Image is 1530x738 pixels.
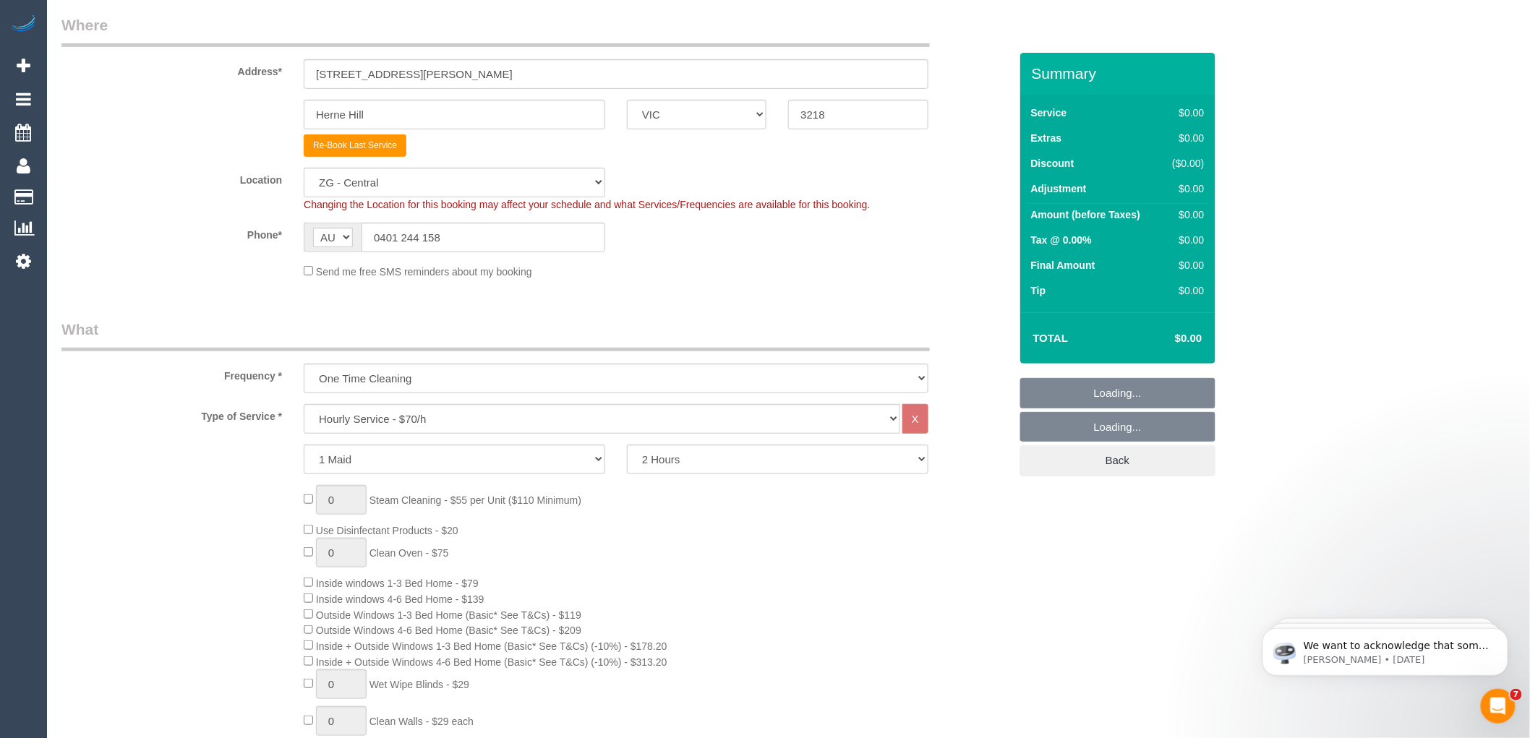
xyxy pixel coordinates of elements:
[369,679,469,690] span: Wet Wipe Blinds - $29
[51,404,293,424] label: Type of Service *
[1166,207,1205,222] div: $0.00
[369,547,449,559] span: Clean Oven - $75
[316,640,667,652] span: Inside + Outside Windows 1-3 Bed Home (Basic* See T&Cs) (-10%) - $178.20
[304,134,406,157] button: Re-Book Last Service
[1031,233,1092,247] label: Tax @ 0.00%
[1166,233,1205,247] div: $0.00
[61,319,930,351] legend: What
[1031,207,1140,222] label: Amount (before Taxes)
[316,625,581,636] span: Outside Windows 4-6 Bed Home (Basic* See T&Cs) - $209
[51,364,293,383] label: Frequency *
[316,525,458,536] span: Use Disinfectant Products - $20
[51,168,293,187] label: Location
[316,609,581,621] span: Outside Windows 1-3 Bed Home (Basic* See T&Cs) - $119
[316,593,484,605] span: Inside windows 4-6 Bed Home - $139
[1166,131,1205,145] div: $0.00
[1132,332,1202,345] h4: $0.00
[316,578,479,589] span: Inside windows 1-3 Bed Home - $79
[304,199,870,210] span: Changing the Location for this booking may affect your schedule and what Services/Frequencies are...
[9,14,38,35] img: Automaid Logo
[51,59,293,79] label: Address*
[1166,258,1205,273] div: $0.00
[1166,106,1205,120] div: $0.00
[1166,181,1205,196] div: $0.00
[61,14,930,47] legend: Where
[1510,689,1522,700] span: 7
[362,223,605,252] input: Phone*
[316,656,667,668] span: Inside + Outside Windows 4-6 Bed Home (Basic* See T&Cs) (-10%) - $313.20
[304,100,605,129] input: Suburb*
[1166,156,1205,171] div: ($0.00)
[1031,283,1046,298] label: Tip
[1033,332,1069,344] strong: Total
[1481,689,1516,724] iframe: Intercom live chat
[788,100,928,129] input: Post Code*
[1166,283,1205,298] div: $0.00
[1031,156,1074,171] label: Discount
[51,223,293,242] label: Phone*
[369,494,581,506] span: Steam Cleaning - $55 per Unit ($110 Minimum)
[1031,106,1067,120] label: Service
[1031,181,1087,196] label: Adjustment
[1031,131,1062,145] label: Extras
[1032,65,1208,82] h3: Summary
[63,42,249,240] span: We want to acknowledge that some users may be experiencing lag or slower performance in our softw...
[369,716,474,727] span: Clean Walls - $29 each
[316,266,532,278] span: Send me free SMS reminders about my booking
[1241,598,1530,699] iframe: Intercom notifications message
[63,56,249,69] p: Message from Ellie, sent 2w ago
[1020,445,1215,476] a: Back
[1031,258,1095,273] label: Final Amount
